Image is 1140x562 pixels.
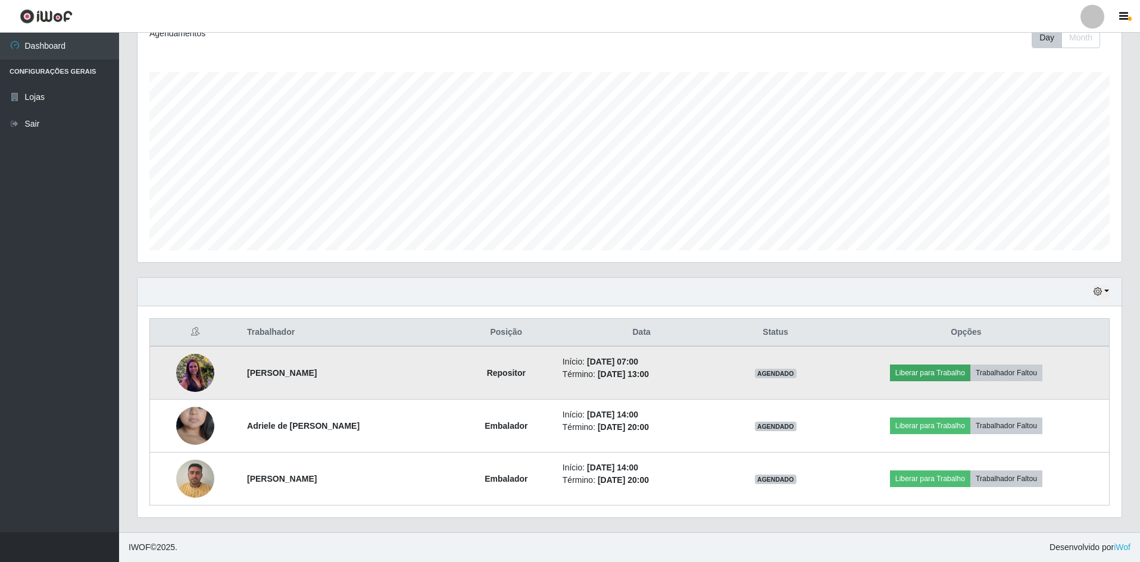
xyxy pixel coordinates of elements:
[1032,27,1062,48] button: Day
[563,474,721,486] li: Término:
[487,368,526,378] strong: Repositor
[176,453,214,504] img: 1757182475196.jpeg
[970,417,1042,434] button: Trabalhador Faltou
[485,421,527,431] strong: Embalador
[598,475,649,485] time: [DATE] 20:00
[1114,542,1130,552] a: iWof
[598,369,649,379] time: [DATE] 13:00
[598,422,649,432] time: [DATE] 20:00
[563,421,721,434] li: Término:
[1032,27,1110,48] div: Toolbar with button groups
[970,365,1042,381] button: Trabalhador Faltou
[129,542,151,552] span: IWOF
[587,410,638,419] time: [DATE] 14:00
[247,421,360,431] strong: Adriele de [PERSON_NAME]
[240,319,457,347] th: Trabalhador
[890,417,970,434] button: Liberar para Trabalho
[563,409,721,421] li: Início:
[890,470,970,487] button: Liberar para Trabalho
[149,27,539,40] div: Agendamentos
[247,474,317,483] strong: [PERSON_NAME]
[457,319,555,347] th: Posição
[563,356,721,368] li: Início:
[485,474,527,483] strong: Embalador
[1032,27,1100,48] div: First group
[247,368,317,378] strong: [PERSON_NAME]
[587,463,638,472] time: [DATE] 14:00
[176,384,214,468] img: 1734548593883.jpeg
[755,369,797,378] span: AGENDADO
[755,475,797,484] span: AGENDADO
[555,319,728,347] th: Data
[728,319,823,347] th: Status
[890,365,970,381] button: Liberar para Trabalho
[823,319,1110,347] th: Opções
[1050,541,1130,554] span: Desenvolvido por
[129,541,177,554] span: © 2025 .
[1061,27,1100,48] button: Month
[970,470,1042,487] button: Trabalhador Faltou
[563,368,721,381] li: Término:
[587,357,638,366] time: [DATE] 07:00
[176,332,214,415] img: 1757006395686.jpeg
[563,461,721,474] li: Início:
[20,9,73,24] img: CoreUI Logo
[755,422,797,431] span: AGENDADO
